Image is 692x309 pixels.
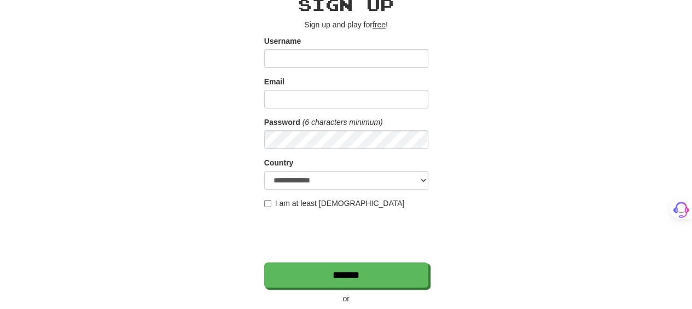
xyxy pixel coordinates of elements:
[303,118,383,127] em: (6 characters minimum)
[264,214,431,257] iframe: reCAPTCHA
[264,36,301,47] label: Username
[264,200,271,207] input: I am at least [DEMOGRAPHIC_DATA]
[373,20,386,29] u: free
[264,19,428,30] p: Sign up and play for !
[264,76,284,87] label: Email
[264,198,405,209] label: I am at least [DEMOGRAPHIC_DATA]
[264,117,300,128] label: Password
[264,157,294,168] label: Country
[264,293,428,304] p: or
